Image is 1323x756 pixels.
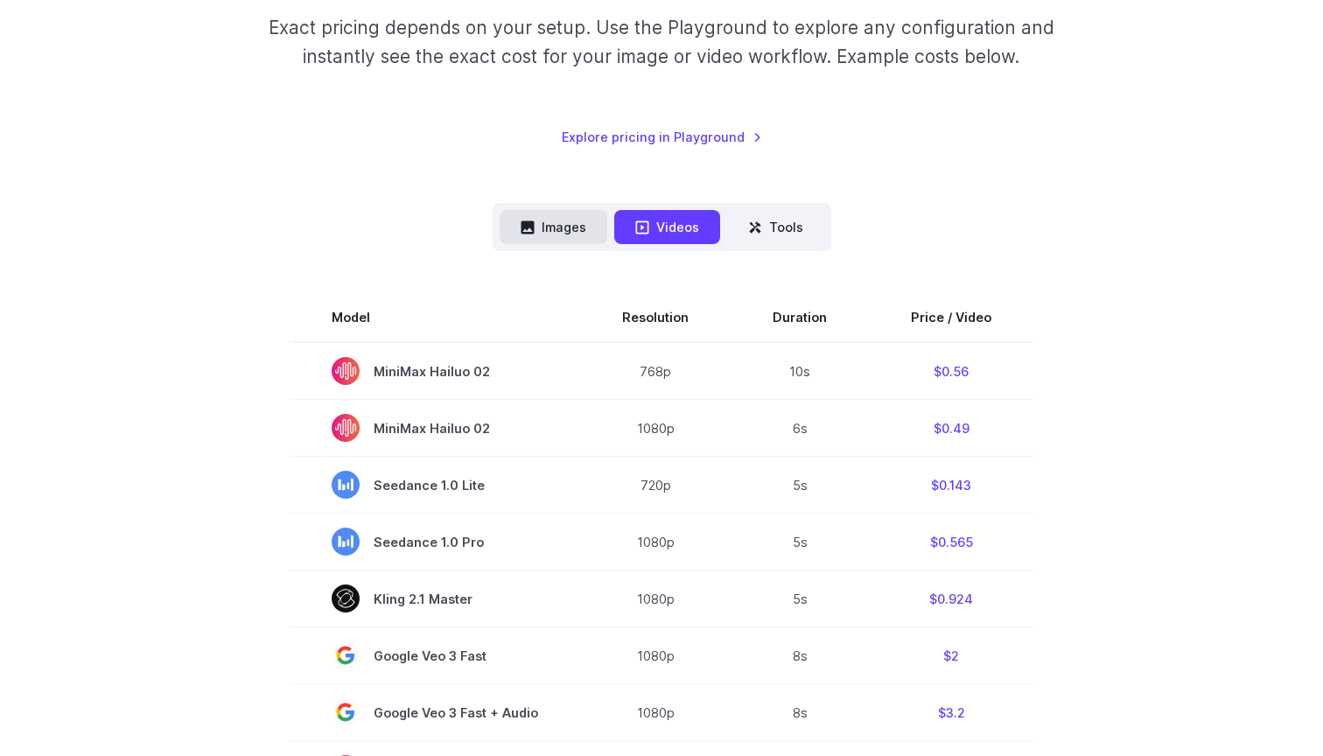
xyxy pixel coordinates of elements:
[580,570,731,627] td: 1080p
[727,210,824,244] button: Tools
[580,684,731,741] td: 1080p
[332,357,538,385] span: MiniMax Hailuo 02
[731,457,869,514] td: 5s
[580,514,731,570] td: 1080p
[235,13,1088,72] p: Exact pricing depends on your setup. Use the Playground to explore any configuration and instantl...
[290,293,580,342] th: Model
[580,342,731,400] td: 768p
[869,342,1033,400] td: $0.56
[580,400,731,457] td: 1080p
[869,627,1033,684] td: $2
[580,293,731,342] th: Resolution
[580,627,731,684] td: 1080p
[562,127,762,147] a: Explore pricing in Playground
[869,570,1033,627] td: $0.924
[869,514,1033,570] td: $0.565
[332,414,538,442] span: MiniMax Hailuo 02
[869,684,1033,741] td: $3.2
[332,528,538,556] span: Seedance 1.0 Pro
[869,293,1033,342] th: Price / Video
[731,570,869,627] td: 5s
[332,698,538,726] span: Google Veo 3 Fast + Audio
[332,584,538,612] span: Kling 2.1 Master
[731,684,869,741] td: 8s
[614,210,720,244] button: Videos
[731,514,869,570] td: 5s
[580,457,731,514] td: 720p
[332,471,538,499] span: Seedance 1.0 Lite
[869,400,1033,457] td: $0.49
[332,641,538,669] span: Google Veo 3 Fast
[731,400,869,457] td: 6s
[869,457,1033,514] td: $0.143
[731,293,869,342] th: Duration
[731,627,869,684] td: 8s
[731,342,869,400] td: 10s
[500,210,607,244] button: Images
